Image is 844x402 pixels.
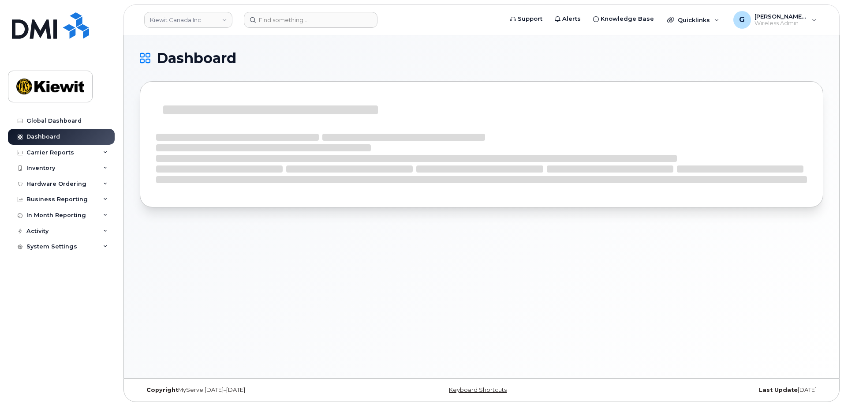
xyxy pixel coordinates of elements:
[140,387,368,394] div: MyServe [DATE]–[DATE]
[146,387,178,393] strong: Copyright
[759,387,798,393] strong: Last Update
[157,52,236,65] span: Dashboard
[595,387,823,394] div: [DATE]
[449,387,507,393] a: Keyboard Shortcuts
